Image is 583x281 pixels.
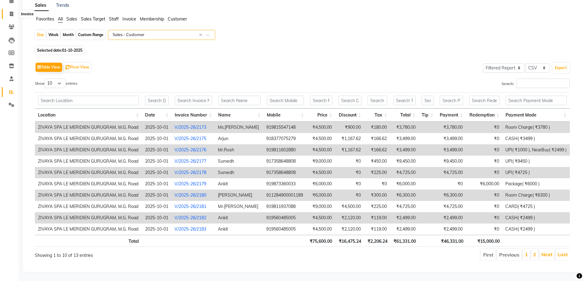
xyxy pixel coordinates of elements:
[175,96,212,105] input: Search Invoice Number
[436,178,466,190] td: ₹0
[436,133,466,144] td: ₹3,499.00
[390,144,418,156] td: ₹3,499.00
[35,212,142,224] td: ZIVAYA SPA LE MERIDIEN GURUGRAM, M.G. Road
[35,201,142,212] td: ZIVAYA SPA LE MERIDIEN GURUGRAM, M.G. Road
[44,79,66,88] select: Showentries
[215,122,263,133] td: Ms.[PERSON_NAME]
[466,122,502,133] td: ₹0
[307,235,335,247] th: ₹75,600.00
[142,167,171,178] td: 2025-10-01
[174,147,206,153] a: V/2025-26/2176
[142,178,171,190] td: 2025-10-01
[437,235,466,247] th: ₹46,331.00
[35,144,142,156] td: ZIVAYA SPA LE MERIDIEN GURUGRAM, M.G. Road
[215,133,263,144] td: Arjun
[306,212,335,224] td: ₹4,500.00
[168,16,187,22] span: Customer
[390,167,418,178] td: ₹4,725.00
[172,109,215,122] th: Invoice Number: activate to sort column ascending
[35,122,142,133] td: ZIVAYA SPA LE MERIDIEN GURUGRAM, M.G. Road
[35,178,142,190] td: ZIVAYA SPA LE MERIDIEN GURUGRAM, M.G. Road
[466,109,503,122] th: Redemption: activate to sort column ascending
[215,212,263,224] td: Ankit
[77,31,105,39] div: Custom Range
[142,190,171,201] td: 2025-10-01
[36,16,54,22] span: Favorites
[263,156,306,167] td: 917358648808
[364,133,390,144] td: ₹166.62
[122,16,136,22] span: Invoice
[335,201,364,212] td: ₹4,500.00
[335,224,364,235] td: ₹2,120.00
[310,96,332,105] input: Search Price
[142,109,172,122] th: Date: activate to sort column ascending
[335,144,364,156] td: ₹1,167.62
[466,235,503,247] th: ₹15,000.00
[335,156,364,167] td: ₹0
[436,156,466,167] td: ₹9,450.00
[436,190,466,201] td: ₹6,300.00
[142,224,171,235] td: 2025-10-01
[47,31,60,39] div: Week
[364,201,390,212] td: ₹225.00
[306,122,335,133] td: ₹4,500.00
[174,158,206,164] a: V/2025-26/2177
[62,48,82,53] span: 01-10-2025
[335,178,364,190] td: ₹0
[502,178,570,190] td: Package( ₹6000 )
[525,251,528,257] a: 1
[466,178,502,190] td: ₹6,000.00
[263,212,306,224] td: 919560485005
[466,190,502,201] td: ₹0
[174,204,206,209] a: V/2025-26/2181
[142,144,171,156] td: 2025-10-01
[390,109,419,122] th: Total: activate to sort column ascending
[541,251,552,257] a: Next
[422,96,433,105] input: Search Tip
[436,212,466,224] td: ₹2,499.00
[469,96,499,105] input: Search Redemption
[174,136,206,141] a: V/2025-26/2175
[215,109,264,122] th: Name: activate to sort column ascending
[390,201,418,212] td: ₹4,725.00
[142,156,171,167] td: 2025-10-01
[390,178,418,190] td: ₹6,000.00
[142,133,171,144] td: 2025-10-01
[36,63,62,72] button: Table View
[466,133,502,144] td: ₹0
[306,144,335,156] td: ₹4,500.00
[263,201,306,212] td: 919811937088
[215,167,263,178] td: Sumedh
[306,190,335,201] td: ₹6,000.00
[533,251,536,257] a: 2
[215,190,263,201] td: [PERSON_NAME]
[58,16,63,22] span: All
[140,16,164,22] span: Membership
[516,79,570,88] input: Search:
[174,124,206,130] a: V/2025-26/2173
[65,65,70,70] img: pivot.png
[502,79,570,88] label: Search:
[306,224,335,235] td: ₹4,500.00
[142,212,171,224] td: 2025-10-01
[35,156,142,167] td: ZIVAYA SPA LE MERIDIEN GURUGRAM, M.G. Road
[558,251,568,257] a: Last
[215,178,263,190] td: Ankit
[390,212,418,224] td: ₹2,499.00
[436,167,466,178] td: ₹4,725.00
[338,96,361,105] input: Search Discount
[66,16,77,22] span: Sales
[215,201,263,212] td: Mr.[PERSON_NAME]
[109,16,119,22] span: Staff
[335,190,364,201] td: ₹0
[437,109,466,122] th: Payment: activate to sort column ascending
[263,133,306,144] td: 918377075279
[64,63,91,72] button: Pivot View
[335,133,364,144] td: ₹1,167.62
[335,122,364,133] td: ₹900.00
[218,96,261,105] input: Search Name
[364,167,390,178] td: ₹225.00
[436,144,466,156] td: ₹3,499.00
[552,63,569,73] button: Export
[390,122,418,133] td: ₹3,780.00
